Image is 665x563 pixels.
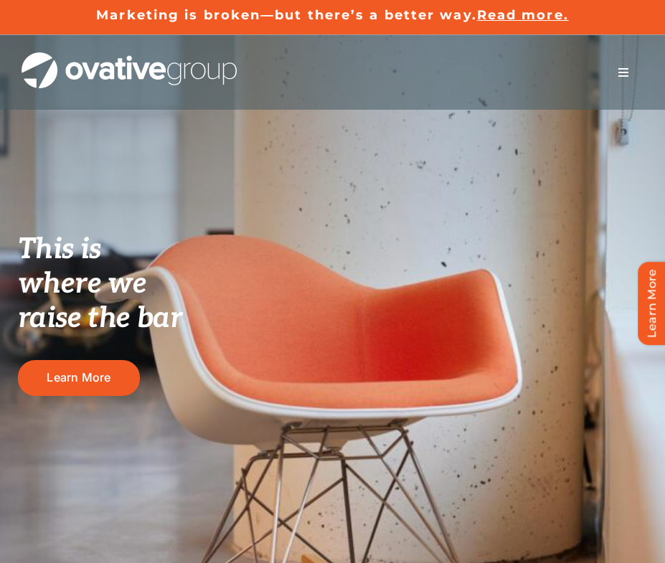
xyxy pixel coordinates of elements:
[18,360,140,395] a: Learn More
[96,7,477,23] a: Marketing is broken—but there’s a better way.
[18,267,182,336] span: where we raise the bar
[603,58,643,87] nav: Menu
[47,371,110,384] span: Learn More
[18,232,101,267] span: This is
[22,51,237,65] a: OG_Full_horizontal_WHT
[477,7,569,23] a: Read more.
